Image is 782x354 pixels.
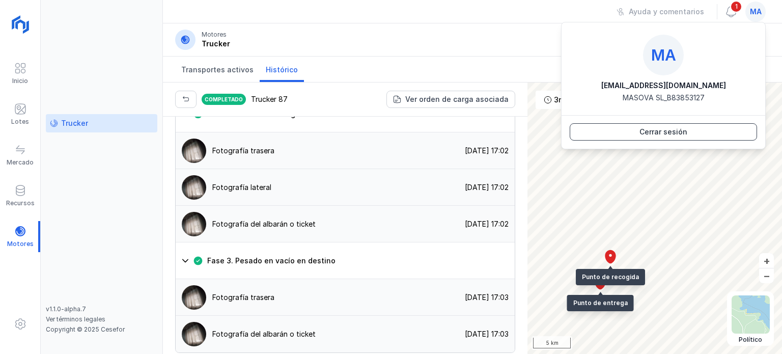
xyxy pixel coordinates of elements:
img: Fotografía trasera [182,285,206,310]
img: political.webp [732,295,770,334]
div: [DATE] 17:02 [459,219,515,229]
div: Trucker [202,39,230,49]
div: Fotografía del albarán o ticket [212,329,316,339]
img: Fotografía del albarán o ticket [182,212,206,236]
div: Fotografía trasera [212,292,274,303]
div: [DATE] 17:02 [459,182,515,193]
img: Fotografía lateral [182,175,206,200]
div: Fotografía del albarán o ticket [212,219,316,229]
div: Ver orden de carga asociada [405,94,509,104]
div: v1.1.0-alpha.7 [46,305,157,313]
button: Fase 3. Pesado en vacío en destino [176,242,515,279]
div: Fase 3. Pesado en vacío en destino [207,256,336,266]
div: Fase 2. Pesado con carga en destino [176,132,515,242]
button: Cerrar sesión [570,123,757,141]
span: Histórico [266,65,298,75]
button: – [759,268,774,283]
div: Fotografía trasera [212,146,274,156]
div: Ayuda y comentarios [629,7,704,17]
span: ma [750,7,762,17]
a: Histórico [260,57,304,82]
div: 3m [554,95,565,105]
a: Transportes activos [175,57,260,82]
div: Cerrar sesión [639,127,687,137]
div: [DATE] 17:02 [459,146,515,156]
div: MASOVA SL_B83853127 [623,93,705,103]
img: Fotografía del albarán o ticket [182,322,206,346]
a: Ver términos legales [46,315,105,323]
div: Mercado [7,158,34,167]
div: [DATE] 17:03 [459,292,515,303]
div: Trucker 87 [251,94,288,104]
div: Político [732,336,770,344]
div: Inicio [12,77,28,85]
div: Motores [202,31,227,39]
a: Trucker [46,114,157,132]
span: Transportes activos [181,65,254,75]
button: Ver orden de carga asociada [386,91,515,108]
div: Fotografía lateral [212,182,271,193]
img: Fotografía trasera [182,139,206,163]
div: [DATE] 17:03 [459,329,515,339]
span: ma [651,46,676,64]
button: Ayuda y comentarios [610,3,711,20]
div: Completado [201,93,247,106]
div: Trucker [61,118,88,128]
button: + [759,253,774,268]
span: 1 [730,1,742,13]
div: Lotes [11,118,29,126]
div: Recursos [6,199,35,207]
div: Copyright © 2025 Cesefor [46,325,157,334]
div: [EMAIL_ADDRESS][DOMAIN_NAME] [601,80,726,91]
img: logoRight.svg [8,12,33,37]
div: Fase 3. Pesado en vacío en destino [176,279,515,352]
